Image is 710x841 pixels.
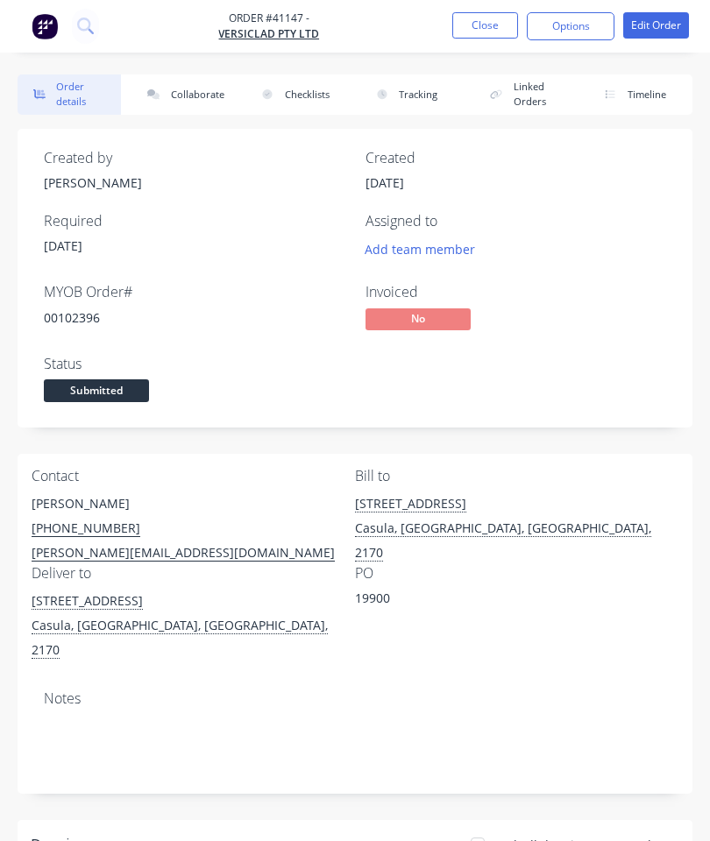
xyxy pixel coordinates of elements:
button: Collaborate [131,74,235,115]
div: Contact [32,468,355,484]
div: MYOB Order # [44,284,344,300]
img: Factory [32,13,58,39]
button: Order details [18,74,121,115]
span: Order #41147 - [218,11,319,26]
div: Deliver to [32,565,355,582]
span: Submitted [44,379,149,401]
div: [STREET_ADDRESS]Casula, [GEOGRAPHIC_DATA], [GEOGRAPHIC_DATA], 2170 [355,491,678,565]
button: Add team member [366,237,485,260]
button: Close [452,12,518,39]
button: Options [527,12,614,40]
button: Edit Order [623,12,689,39]
a: VERSICLAD PTY LTD [218,26,319,42]
div: [PERSON_NAME] [32,491,355,516]
button: Timeline [589,74,692,115]
span: No [366,308,471,330]
div: Assigned to [366,213,666,230]
span: [DATE] [44,237,82,254]
div: Status [44,356,344,372]
div: Invoiced [366,284,666,300]
span: [DATE] [366,174,404,191]
div: [PERSON_NAME] [44,173,344,192]
button: Checklists [246,74,350,115]
div: Notes [44,690,666,707]
div: PO [355,565,678,582]
div: 19900 [355,589,574,613]
div: Required [44,213,344,230]
div: 00102396 [44,308,344,327]
div: Bill to [355,468,678,484]
div: [STREET_ADDRESS]Casula, [GEOGRAPHIC_DATA], [GEOGRAPHIC_DATA], 2170 [32,589,355,662]
div: [PERSON_NAME][PHONE_NUMBER][PERSON_NAME][EMAIL_ADDRESS][DOMAIN_NAME] [32,491,355,565]
button: Tracking [360,74,464,115]
div: Created [366,150,666,166]
button: Add team member [356,237,485,260]
button: Linked Orders [474,74,578,115]
div: Created by [44,150,344,166]
button: Submitted [44,379,149,406]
